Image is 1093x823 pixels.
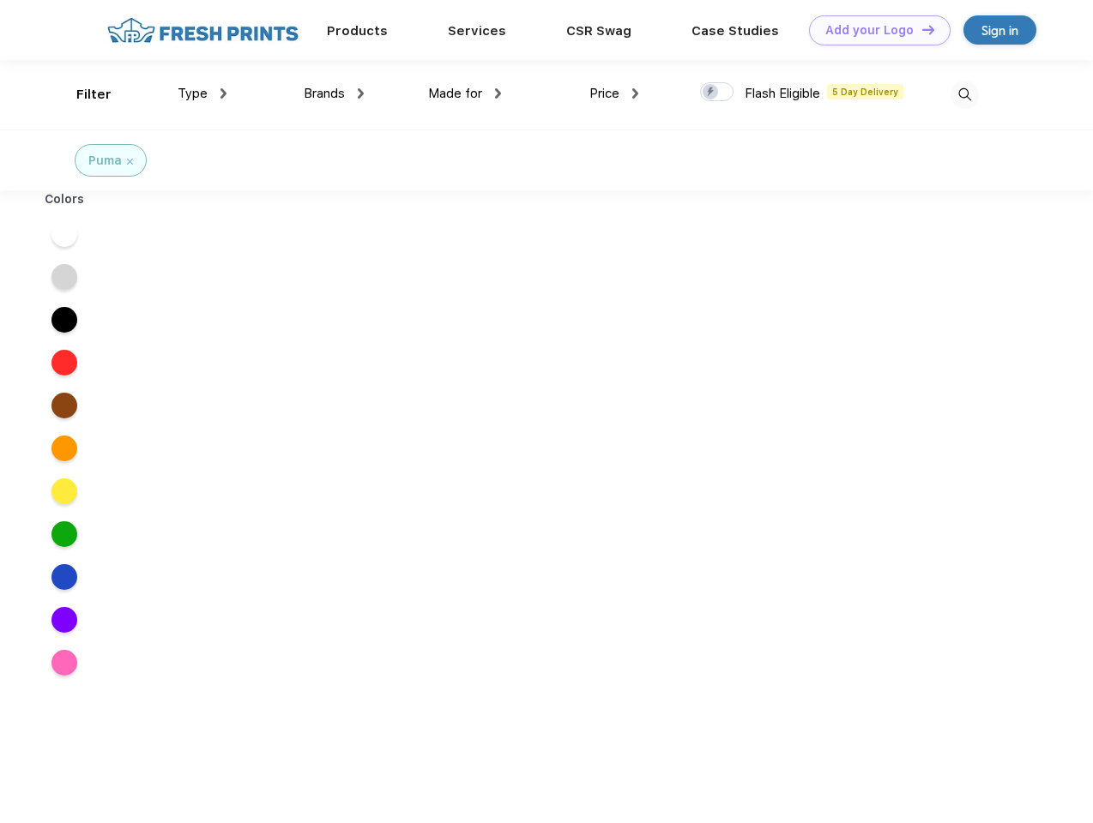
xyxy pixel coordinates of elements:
[745,86,820,101] span: Flash Eligible
[102,15,304,45] img: fo%20logo%202.webp
[327,23,388,39] a: Products
[963,15,1036,45] a: Sign in
[632,88,638,99] img: dropdown.png
[827,84,903,99] span: 5 Day Delivery
[495,88,501,99] img: dropdown.png
[981,21,1018,40] div: Sign in
[566,23,631,39] a: CSR Swag
[428,86,482,101] span: Made for
[127,159,133,165] img: filter_cancel.svg
[178,86,208,101] span: Type
[951,81,979,109] img: desktop_search.svg
[589,86,619,101] span: Price
[304,86,345,101] span: Brands
[220,88,226,99] img: dropdown.png
[358,88,364,99] img: dropdown.png
[922,25,934,34] img: DT
[76,85,112,105] div: Filter
[448,23,506,39] a: Services
[825,23,914,38] div: Add your Logo
[32,190,98,208] div: Colors
[88,152,122,170] div: Puma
